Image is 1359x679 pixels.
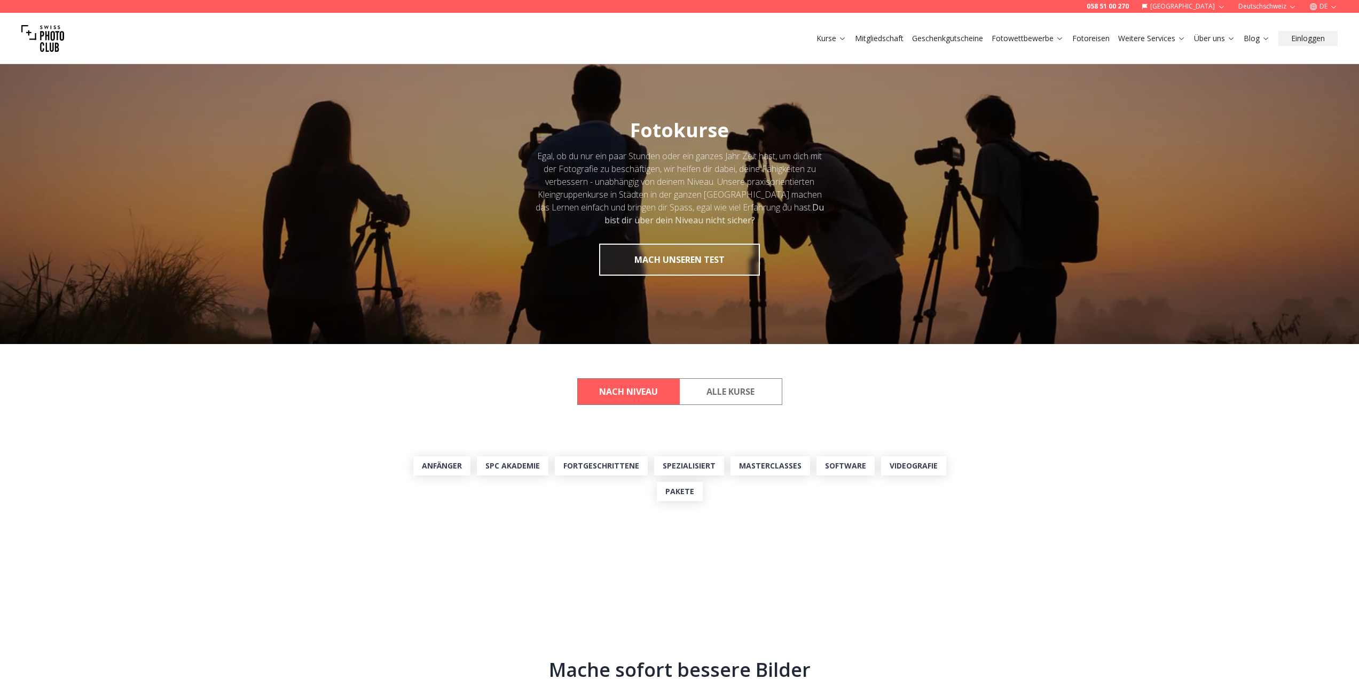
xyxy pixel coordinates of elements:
a: Kurse [816,33,846,44]
a: 058 51 00 270 [1087,2,1129,11]
a: Pakete [657,482,703,501]
span: Fotokurse [630,117,729,143]
a: Software [816,456,875,475]
a: Anfänger [413,456,470,475]
a: Geschenkgutscheine [912,33,983,44]
a: Fotowettbewerbe [992,33,1064,44]
button: Einloggen [1278,31,1338,46]
div: Course filter [577,378,782,405]
button: Kurse [812,31,851,46]
button: Weitere Services [1114,31,1190,46]
img: Swiss photo club [21,17,64,60]
a: Mitgliedschaft [855,33,904,44]
button: MACH UNSEREN TEST [599,244,760,276]
button: Fotoreisen [1068,31,1114,46]
a: Fotoreisen [1072,33,1110,44]
a: Blog [1244,33,1270,44]
button: Über uns [1190,31,1239,46]
button: Mitgliedschaft [851,31,908,46]
a: Fortgeschrittene [555,456,648,475]
button: All Courses [680,379,782,404]
button: Fotowettbewerbe [987,31,1068,46]
a: Über uns [1194,33,1235,44]
button: Geschenkgutscheine [908,31,987,46]
a: SPC Akademie [477,456,548,475]
a: MasterClasses [730,456,810,475]
button: By Level [578,379,680,404]
a: Weitere Services [1118,33,1185,44]
a: Videografie [881,456,946,475]
div: Egal, ob du nur ein paar Stunden oder ein ganzes Jahr Zeit hast, um dich mit der Fotografie zu be... [535,150,825,227]
button: Blog [1239,31,1274,46]
a: Spezialisiert [654,456,724,475]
